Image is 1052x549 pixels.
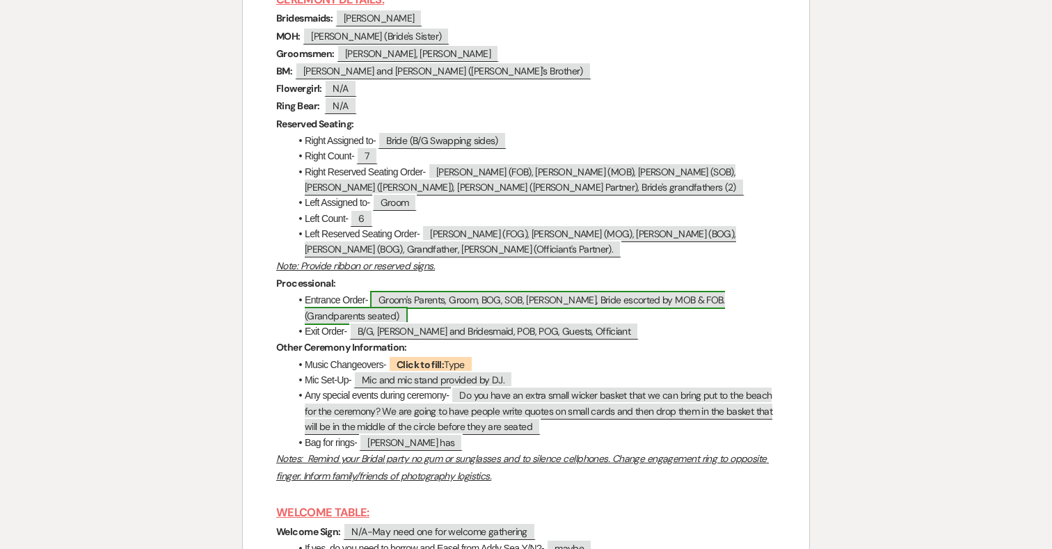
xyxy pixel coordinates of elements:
u: Note: Provide ribbon or reserved signs. [276,260,435,272]
li: Entrance Order- [290,292,776,324]
li: Right Count- [290,148,776,164]
strong: Flowergirl: [276,82,322,95]
li: Left Reserved Seating Order- [290,226,776,257]
strong: Other Ceremony Information: [276,341,407,353]
li: Right Reserved Seating Order- [290,164,776,196]
span: N/A [324,79,356,97]
span: [PERSON_NAME] (FOB), [PERSON_NAME] (MOB), [PERSON_NAME] (SOB), [PERSON_NAME] ([PERSON_NAME]), [PE... [305,163,744,196]
strong: Ring Bear: [276,100,319,112]
span: [PERSON_NAME], [PERSON_NAME] [337,45,499,62]
strong: Groomsmen: [276,47,334,60]
strong: Bridesmaids: [276,12,333,24]
span: [PERSON_NAME] [335,9,423,26]
strong: Processional: [276,277,336,289]
strong: MOH: [276,30,301,42]
li: Music Changeovers- [290,357,776,372]
li: Right Assigned to- [290,133,776,148]
u: Notes: Remind your Bridal party no gum or sunglasses and to silence cellphones. Change engagement... [276,452,769,482]
strong: Welcome Sign: [276,525,341,538]
strong: Reserved Seating: [276,118,353,130]
span: N/A-May need one for welcome gathering [343,523,536,540]
span: [PERSON_NAME] and [PERSON_NAME] ([PERSON_NAME]'s Brother) [295,62,591,79]
span: Bride (B/G Swapping sides) [378,132,506,149]
span: Groom [372,193,417,211]
span: Groom's Parents, Groom, BOG, SOB, [PERSON_NAME], Bride escorted by MOB & FOB. (Grandparents seated) [305,291,725,324]
li: Exit Order- [290,324,776,339]
b: Click to fill: [397,358,444,371]
li: Left Assigned to- [290,195,776,210]
span: [PERSON_NAME] (FOG), [PERSON_NAME] (MOG), [PERSON_NAME] (BOG), [PERSON_NAME] (BOG), Grandfather, ... [305,225,736,257]
span: Mic and mic stand provided by DJ. [353,371,513,388]
span: B/G, [PERSON_NAME] and Bridesmaid, POB, POG, Guests, Officiant [349,322,639,340]
strong: BM: [276,65,292,77]
span: [PERSON_NAME] has [359,433,463,451]
span: N/A [324,97,356,114]
li: Any special events during ceremony- [290,388,776,434]
li: Mic Set-Up- [290,372,776,388]
span: 6 [350,209,372,227]
li: Left Count- [290,211,776,226]
span: Do you have an extra small wicker basket that we can bring put to the beach for the ceremony? We ... [305,386,772,435]
span: 7 [356,147,377,164]
li: Bag for rings- [290,435,776,450]
u: WELCOME TABLE: [276,505,369,520]
span: [PERSON_NAME] (Bride's Sister) [303,27,449,45]
span: Type [388,356,473,373]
